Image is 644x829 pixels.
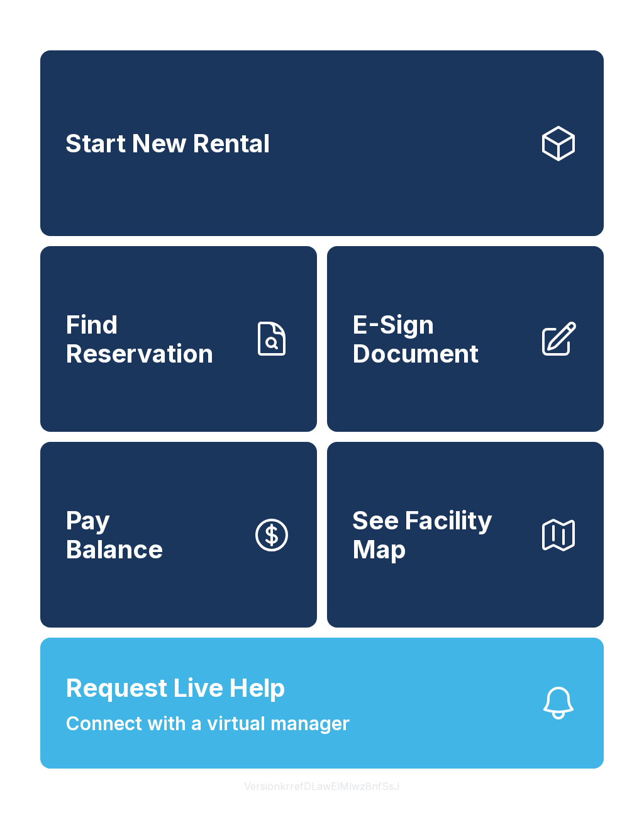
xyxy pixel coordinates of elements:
[40,638,604,769] button: Request Live HelpConnect with a virtual manager
[234,769,410,804] button: VersionkrrefDLawElMlwz8nfSsJ
[40,442,317,628] button: PayBalance
[352,506,528,563] span: See Facility Map
[40,246,317,432] a: Find Reservation
[65,709,350,738] span: Connect with a virtual manager
[327,442,604,628] button: See Facility Map
[352,310,528,368] span: E-Sign Document
[65,129,270,158] span: Start New Rental
[65,310,241,368] span: Find Reservation
[65,669,286,707] span: Request Live Help
[40,50,604,236] a: Start New Rental
[65,506,163,563] span: Pay Balance
[327,246,604,432] a: E-Sign Document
